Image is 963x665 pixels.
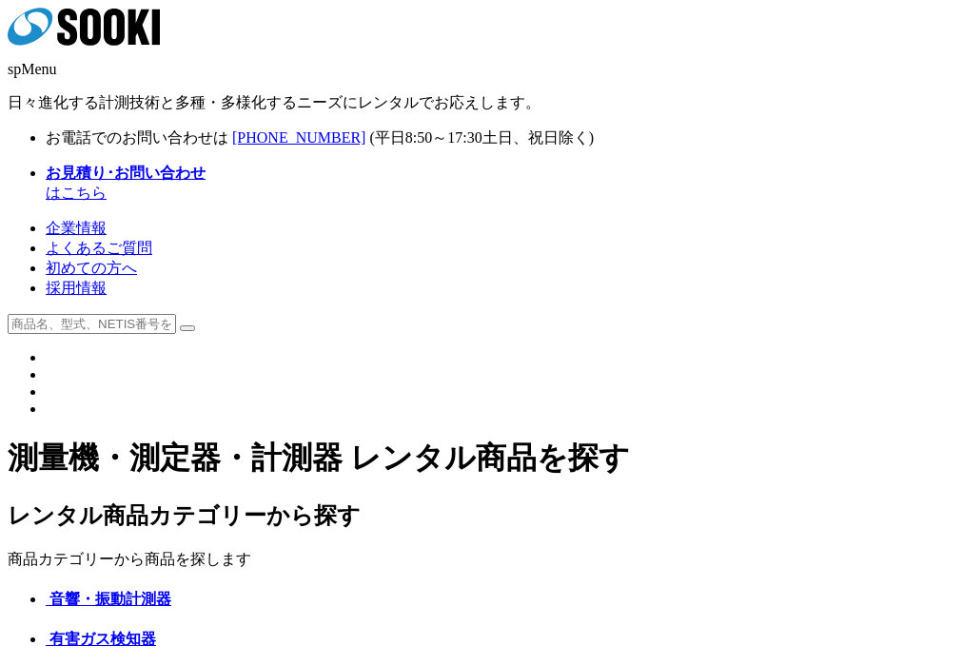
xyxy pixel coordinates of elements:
span: 17:30 [447,129,481,146]
strong: お見積り･お問い合わせ [46,165,206,181]
span: 8:50 [405,129,432,146]
span: (平日 ～ 土日、祝日除く) [369,129,594,146]
p: 商品カテゴリーから商品を探します [8,550,955,570]
a: 音響・振動計測器 [46,591,171,607]
a: [PHONE_NUMBER] [232,129,365,146]
a: 企業情報 [46,220,107,236]
input: 商品名、型式、NETIS番号を入力してください [8,314,176,334]
a: よくあるご質問 [46,240,152,256]
span: 有害ガス検知器 [49,631,156,647]
a: 初めての方へ [46,260,137,276]
a: 有害ガス検知器 [46,631,156,647]
h1: 測量機・測定器・計測器 レンタル商品を探す [8,438,955,479]
a: お見積り･お問い合わせはこちら [46,165,206,201]
span: spMenu [8,61,57,77]
a: 採用情報 [46,280,107,296]
span: 音響・振動計測器 [49,591,171,607]
span: はこちら [46,165,206,201]
h2: レンタル商品カテゴリーから探す [8,500,955,531]
p: 日々進化する計測技術と多種・多様化するニーズにレンタルでお応えします。 [8,93,955,113]
span: お電話でのお問い合わせは [46,129,228,146]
